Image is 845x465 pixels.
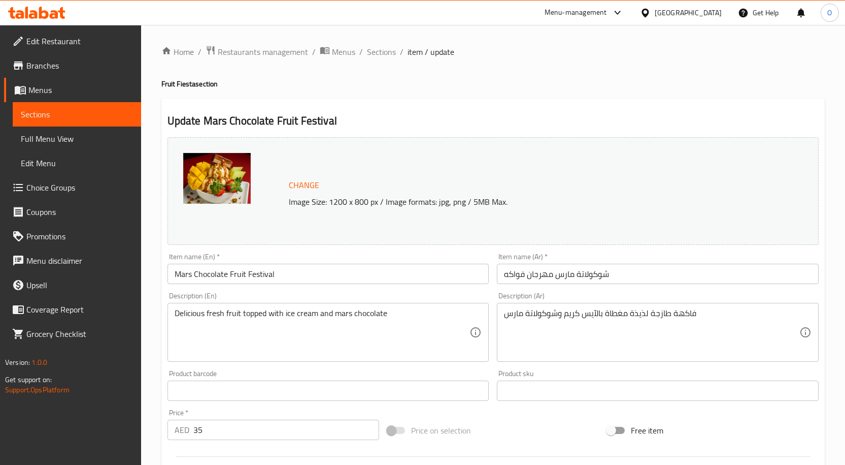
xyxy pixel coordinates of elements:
[312,46,316,58] li: /
[218,46,308,58] span: Restaurants management
[167,381,489,401] input: Please enter product barcode
[161,79,825,89] h4: Fruit Fiesta section
[26,328,133,340] span: Grocery Checklist
[400,46,403,58] li: /
[4,78,141,102] a: Menus
[631,424,663,437] span: Free item
[5,356,30,369] span: Version:
[206,45,308,58] a: Restaurants management
[26,35,133,47] span: Edit Restaurant
[285,196,750,208] p: Image Size: 1200 x 800 px / Image formats: jpg, png / 5MB Max.
[26,230,133,242] span: Promotions
[4,249,141,273] a: Menu disclaimer
[26,255,133,267] span: Menu disclaimer
[26,303,133,316] span: Coverage Report
[655,7,722,18] div: [GEOGRAPHIC_DATA]
[13,151,141,175] a: Edit Menu
[161,46,194,58] a: Home
[13,127,141,151] a: Full Menu View
[4,29,141,53] a: Edit Restaurant
[4,175,141,200] a: Choice Groups
[332,46,355,58] span: Menus
[545,7,607,19] div: Menu-management
[198,46,201,58] li: /
[408,46,454,58] span: item / update
[289,178,319,193] span: Change
[5,383,70,396] a: Support.OpsPlatform
[161,45,825,58] nav: breadcrumb
[320,45,355,58] a: Menus
[4,273,141,297] a: Upsell
[497,381,819,401] input: Please enter product sku
[21,157,133,169] span: Edit Menu
[504,308,799,357] textarea: فاكهة طازجة لذيذة مغطاة بالآيس كريم وشوكولاتة مارس
[4,53,141,78] a: Branches
[5,373,52,386] span: Get support on:
[4,297,141,322] a: Coverage Report
[193,420,379,440] input: Please enter price
[26,59,133,72] span: Branches
[4,200,141,224] a: Coupons
[4,224,141,249] a: Promotions
[21,133,133,145] span: Full Menu View
[13,102,141,127] a: Sections
[26,279,133,291] span: Upsell
[167,264,489,284] input: Enter name En
[28,84,133,96] span: Menus
[167,113,819,129] h2: Update Mars Chocolate Fruit Festival
[175,424,189,436] p: AED
[26,181,133,194] span: Choice Groups
[26,206,133,218] span: Coupons
[497,264,819,284] input: Enter name Ar
[175,308,470,357] textarea: Delicious fresh fruit topped with ice cream and mars chocolate
[827,7,832,18] span: O
[21,108,133,120] span: Sections
[285,175,323,196] button: Change
[4,322,141,346] a: Grocery Checklist
[183,153,251,204] img: mmw_638934356212824306
[359,46,363,58] li: /
[411,424,471,437] span: Price on selection
[367,46,396,58] a: Sections
[31,356,47,369] span: 1.0.0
